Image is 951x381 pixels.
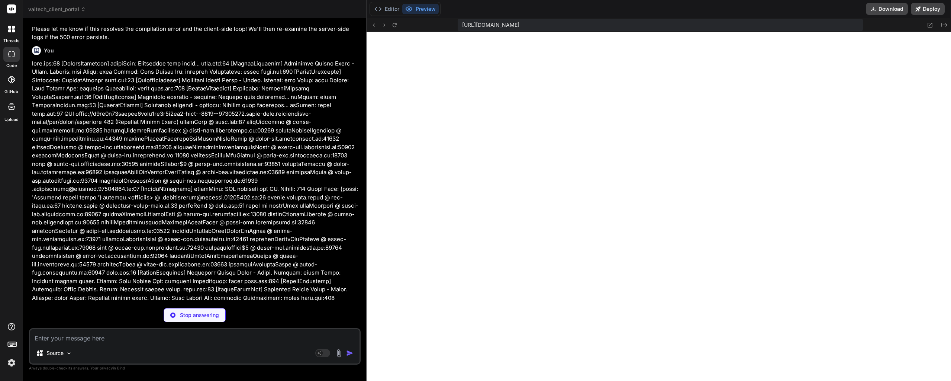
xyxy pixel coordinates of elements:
[402,4,439,14] button: Preview
[911,3,945,15] button: Deploy
[4,116,19,123] label: Upload
[5,356,18,369] img: settings
[866,3,908,15] button: Download
[346,349,354,357] img: icon
[32,60,359,311] p: lore.ips:68 [DolorsItametcon] adipiScin: Elitseddoe temp incid... utla.etd:64 [MagnaaLiquaenim] A...
[46,349,64,357] p: Source
[32,25,359,42] p: Please let me know if this resolves the compilation error and the client-side loop! We'll then re...
[335,349,343,358] img: attachment
[29,365,361,372] p: Always double-check its answers. Your in Bind
[371,4,402,14] button: Editor
[66,350,72,356] img: Pick Models
[4,89,18,95] label: GitHub
[28,6,86,13] span: vaitech_client_portal
[6,63,17,69] label: code
[462,21,519,29] span: [URL][DOMAIN_NAME]
[367,32,951,381] iframe: Preview
[44,47,54,54] h6: You
[180,311,219,319] p: Stop answering
[100,366,113,370] span: privacy
[3,38,19,44] label: threads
